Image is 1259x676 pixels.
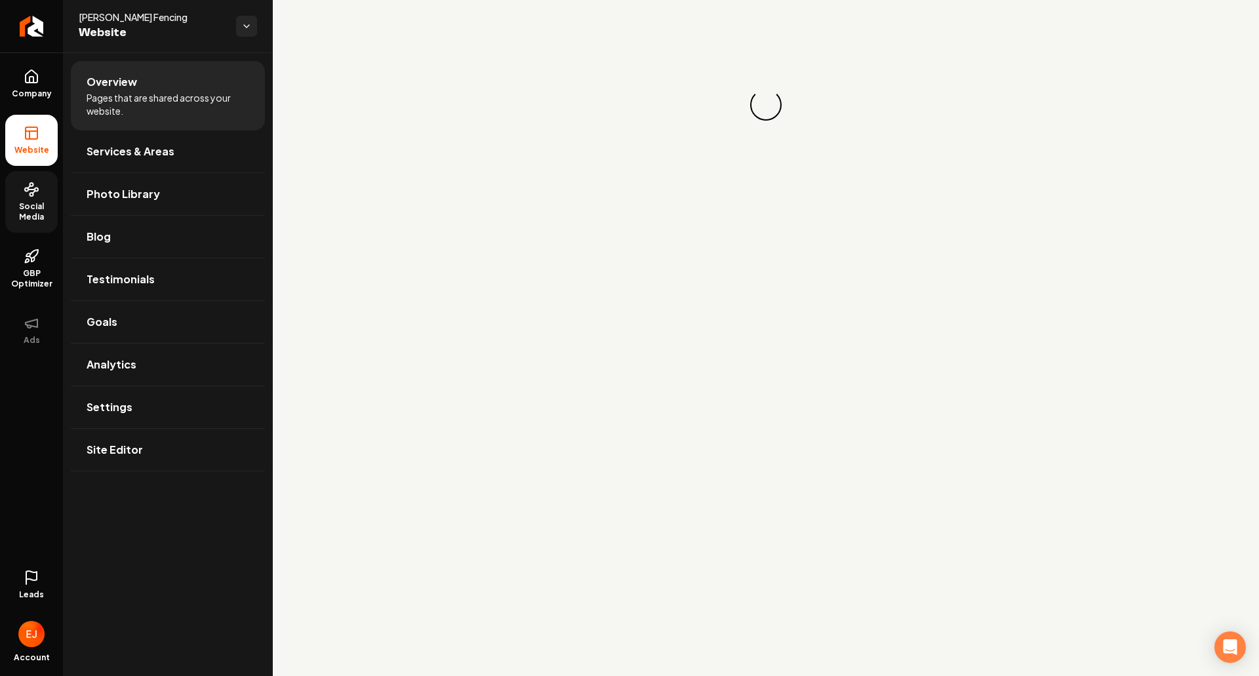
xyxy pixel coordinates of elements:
span: Ads [18,335,45,346]
span: [PERSON_NAME] Fencing [79,10,226,24]
span: Photo Library [87,186,160,202]
span: GBP Optimizer [5,268,58,289]
a: Settings [71,386,265,428]
span: Account [14,652,50,663]
span: Website [79,24,226,42]
a: Site Editor [71,429,265,471]
span: Settings [87,399,132,415]
div: Loading [750,89,782,121]
button: Ads [5,305,58,356]
span: Overview [87,74,137,90]
span: Social Media [5,201,58,222]
a: Analytics [71,344,265,386]
a: Leads [5,559,58,610]
span: Blog [87,229,111,245]
img: Rebolt Logo [20,16,44,37]
img: Eduard Joers [18,621,45,647]
span: Goals [87,314,117,330]
span: Site Editor [87,442,143,458]
a: GBP Optimizer [5,238,58,300]
span: Analytics [87,357,136,372]
span: Leads [19,589,44,600]
span: Website [9,145,54,155]
a: Social Media [5,171,58,233]
a: Blog [71,216,265,258]
span: Testimonials [87,271,155,287]
div: Open Intercom Messenger [1214,631,1246,663]
span: Services & Areas [87,144,174,159]
a: Company [5,58,58,109]
span: Pages that are shared across your website. [87,91,249,117]
span: Company [7,89,57,99]
a: Photo Library [71,173,265,215]
button: Open user button [18,616,45,647]
a: Goals [71,301,265,343]
a: Testimonials [71,258,265,300]
a: Services & Areas [71,130,265,172]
